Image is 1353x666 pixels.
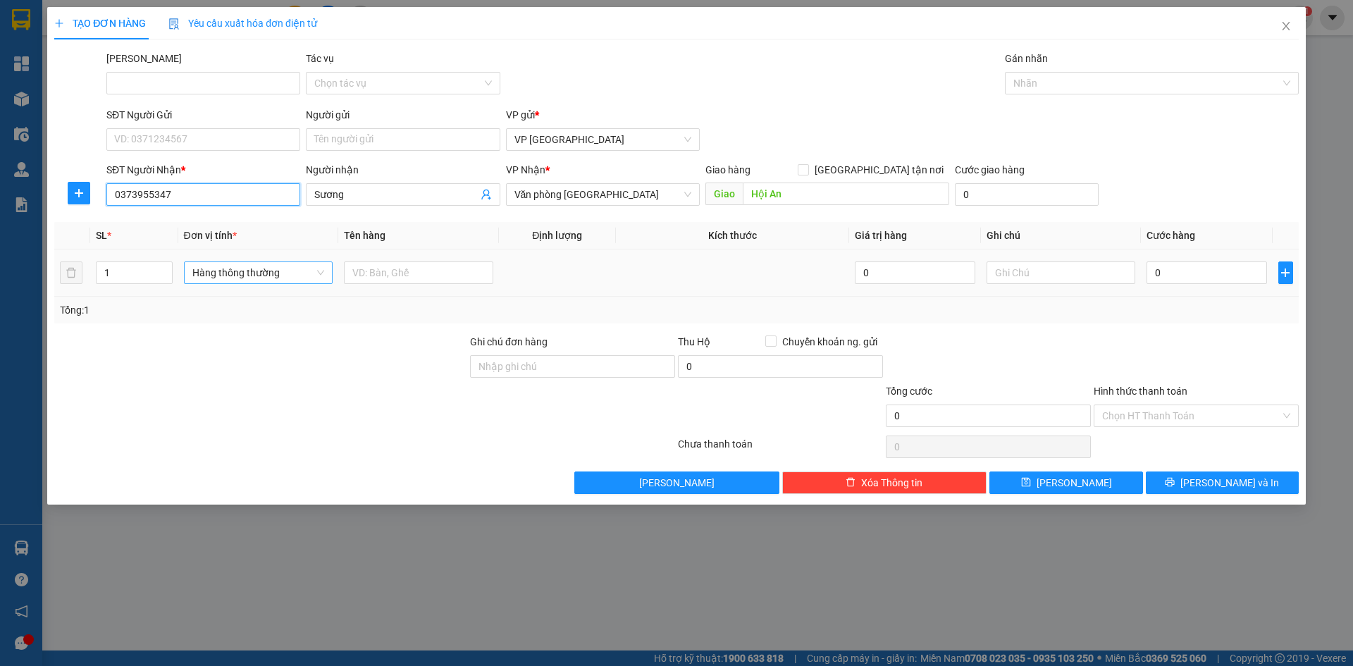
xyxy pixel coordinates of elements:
span: Văn phòng Đà Nẵng [514,184,691,205]
label: Hình thức thanh toán [1094,386,1187,397]
input: 0 [855,261,975,284]
span: Cước hàng [1147,230,1195,241]
span: [GEOGRAPHIC_DATA] tận nơi [809,162,949,178]
button: plus [1278,261,1293,284]
span: close [1280,20,1292,32]
input: Ghi Chú [987,261,1136,284]
button: [PERSON_NAME] [574,471,779,494]
label: Mã ĐH [106,53,182,64]
label: Gán nhãn [1005,53,1048,64]
span: [PERSON_NAME] [1037,475,1112,491]
input: Cước giao hàng [955,183,1099,206]
button: save[PERSON_NAME] [989,471,1142,494]
span: user-add [481,189,492,200]
span: VP Nhận [506,164,545,175]
div: Tổng: 1 [60,302,522,318]
button: delete [60,261,82,284]
span: Giao hàng [705,164,750,175]
label: Ghi chú đơn hàng [470,336,548,347]
span: Yêu cầu xuất hóa đơn điện tử [168,18,317,29]
input: Dọc đường [743,183,949,205]
span: [PERSON_NAME] [639,475,715,491]
div: VP gửi [506,107,700,123]
button: printer[PERSON_NAME] và In [1146,471,1299,494]
input: Mã ĐH [106,72,300,94]
div: Chưa thanh toán [676,436,884,461]
th: Ghi chú [981,222,1142,249]
span: Giá trị hàng [855,230,907,241]
div: Người gửi [306,107,500,123]
span: SL [96,230,107,241]
input: VD: Bàn, Ghế [344,261,493,284]
span: Thu Hộ [678,336,710,347]
span: printer [1165,477,1175,488]
button: plus [68,182,90,204]
img: icon [168,18,180,30]
span: plus [68,187,89,199]
span: Chuyển khoản ng. gửi [777,334,883,350]
span: VP Đà Lạt [514,129,691,150]
span: delete [846,477,855,488]
button: Close [1266,7,1306,47]
div: SĐT Người Nhận [106,162,300,178]
span: plus [1279,267,1292,278]
span: [PERSON_NAME] và In [1180,475,1279,491]
div: Người nhận [306,162,500,178]
span: save [1021,477,1031,488]
span: TẠO ĐƠN HÀNG [54,18,146,29]
span: Tên hàng [344,230,385,241]
input: Ghi chú đơn hàng [470,355,675,378]
span: Hàng thông thường [192,262,325,283]
div: SĐT Người Gửi [106,107,300,123]
span: plus [54,18,64,28]
label: Tác vụ [306,53,334,64]
span: Tổng cước [886,386,932,397]
span: Xóa Thông tin [861,475,922,491]
span: Định lượng [532,230,582,241]
span: Kích thước [708,230,757,241]
span: Đơn vị tính [184,230,237,241]
span: Giao [705,183,743,205]
label: Cước giao hàng [955,164,1025,175]
button: deleteXóa Thông tin [782,471,987,494]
